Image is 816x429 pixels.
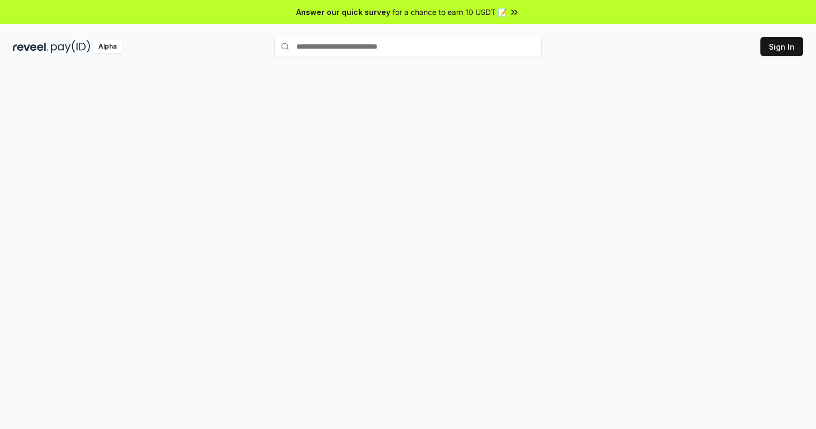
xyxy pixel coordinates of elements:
span: for a chance to earn 10 USDT 📝 [392,6,507,18]
span: Answer our quick survey [296,6,390,18]
button: Sign In [760,37,803,56]
img: pay_id [51,40,90,53]
img: reveel_dark [13,40,49,53]
div: Alpha [93,40,122,53]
